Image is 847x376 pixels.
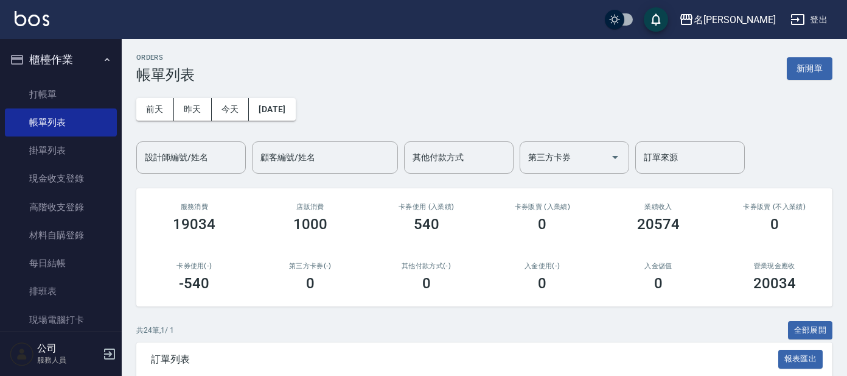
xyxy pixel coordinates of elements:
img: Person [10,342,34,366]
h3: 0 [770,216,779,233]
h3: 0 [538,275,546,292]
p: 共 24 筆, 1 / 1 [136,325,174,336]
button: 名[PERSON_NAME] [674,7,781,32]
h3: -540 [179,275,209,292]
a: 高階收支登錄 [5,193,117,221]
h2: 卡券使用 (入業績) [383,203,470,211]
h2: 卡券販賣 (入業績) [499,203,586,211]
h2: 入金使用(-) [499,262,586,270]
img: Logo [15,11,49,26]
button: [DATE] [249,98,295,121]
h3: 1000 [293,216,327,233]
button: 今天 [212,98,249,121]
h5: 公司 [37,342,99,355]
p: 服務人員 [37,355,99,366]
h2: 入金儲值 [615,262,702,270]
button: 昨天 [174,98,212,121]
h2: 卡券使用(-) [151,262,238,270]
a: 現金收支登錄 [5,165,117,193]
a: 打帳單 [5,80,117,108]
span: 訂單列表 [151,353,778,366]
h3: 19034 [173,216,215,233]
h2: 營業現金應收 [731,262,818,270]
h3: 0 [538,216,546,233]
h3: 服務消費 [151,203,238,211]
h2: 第三方卡券(-) [267,262,354,270]
h3: 20034 [753,275,796,292]
h2: 店販消費 [267,203,354,211]
h3: 0 [654,275,663,292]
h2: 業績收入 [615,203,702,211]
button: 櫃檯作業 [5,44,117,76]
h2: 其他付款方式(-) [383,262,470,270]
h2: ORDERS [136,54,195,62]
a: 帳單列表 [5,108,117,137]
button: Open [605,147,625,167]
button: save [644,7,668,32]
button: 新開單 [787,57,832,80]
div: 名[PERSON_NAME] [694,12,776,27]
a: 每日結帳 [5,249,117,277]
h3: 0 [306,275,315,292]
h2: 卡券販賣 (不入業績) [731,203,818,211]
button: 登出 [786,9,832,31]
a: 新開單 [787,62,832,74]
a: 現場電腦打卡 [5,306,117,334]
h3: 0 [422,275,431,292]
a: 材料自購登錄 [5,221,117,249]
a: 掛單列表 [5,137,117,165]
h3: 帳單列表 [136,66,195,83]
h3: 20574 [637,216,680,233]
button: 全部展開 [788,321,833,340]
button: 報表匯出 [778,350,823,369]
a: 排班表 [5,277,117,305]
h3: 540 [414,216,439,233]
button: 前天 [136,98,174,121]
a: 報表匯出 [778,353,823,364]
